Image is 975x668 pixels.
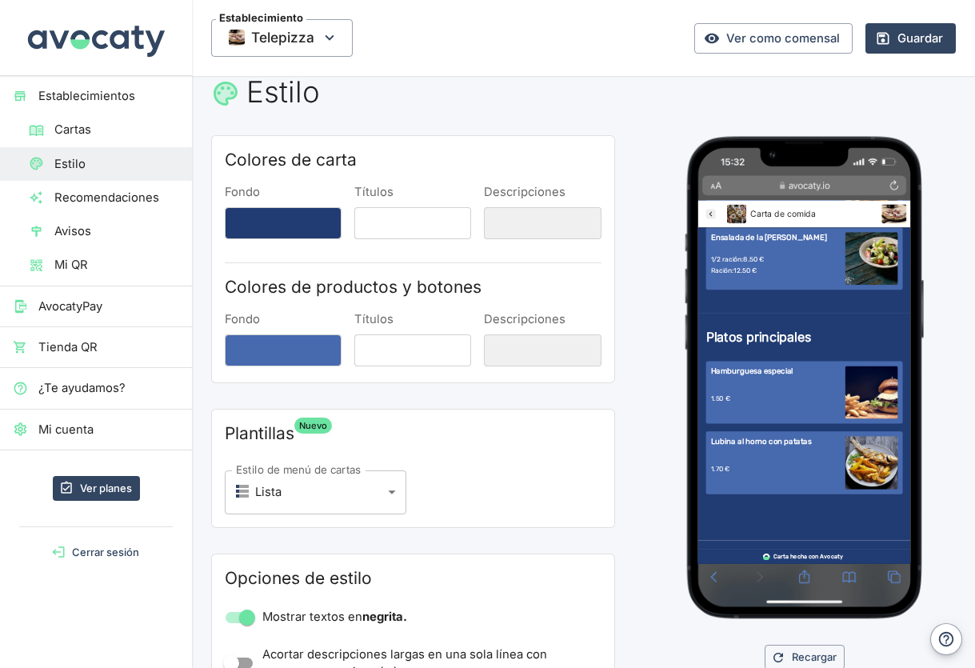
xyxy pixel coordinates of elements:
img: Logo Telepizza [306,6,347,38]
p: Hamburguesa especial [21,277,238,294]
strong: negrita. [362,610,407,624]
label: Títulos [354,311,471,328]
label: Fondo [225,311,342,328]
button: Lubina al horno con patatas1.70 €Lubina al horno con patatas [13,386,341,490]
iframe: Vista previa [698,200,910,563]
button: Ayuda y contacto [930,623,962,655]
span: Mi cuenta [38,421,179,438]
span: Mi QR [54,256,179,274]
label: Descripciones [484,184,601,201]
span: Telepizza [251,26,314,50]
span: 1.70 € [21,442,52,455]
span: Beta [225,422,294,458]
img: Hamburguesa especial [245,277,334,366]
span: 1.50 € [21,325,53,338]
button: Guardar [865,23,956,54]
img: Thumbnail [229,30,245,46]
button: Info del restaurante [306,6,347,38]
span: 12.50 € [59,110,98,124]
span: Recomendaciones [54,189,179,206]
span: Establecimientos [38,87,179,105]
p: Ensalada de la [PERSON_NAME] [21,54,238,70]
div: Lista [236,484,381,501]
h1: Estilo [211,74,956,110]
span: Estilo [54,155,179,173]
a: Ver como comensal [694,23,853,54]
p: Lubina al horno con patatas [21,394,238,410]
label: Títulos [354,184,471,201]
div: Icono de lista [236,485,249,498]
button: Ensalada de la [PERSON_NAME]1/2 ración:8.50 €Ración:12.50 €Ensalada de la huerta [13,46,341,150]
span: Ración: [21,110,59,124]
span: ¿Te ayudamos? [38,379,179,397]
h2: Colores de carta [225,149,601,171]
h2: Platos principales [13,214,341,242]
a: Ver planes [53,476,140,501]
button: EstablecimientoThumbnailTelepizza [211,19,353,56]
span: Avisos [54,222,179,240]
span: Establecimiento [216,13,306,23]
img: Ensalada de la huerta [245,54,334,142]
h2: Colores de productos y botones [225,276,601,298]
span: AvocatyPay [38,298,179,315]
label: Descripciones [484,311,601,328]
label: Fondo [225,184,342,201]
span: Tienda QR [38,338,179,356]
span: Cartas [54,121,179,138]
h2: Opciones de estilo [225,567,601,590]
img: Avocaty logo [109,589,120,600]
h2: Plantillas [225,422,294,445]
span: 8.50 € [75,93,110,106]
img: Lubina al horno con patatas [245,394,334,482]
span: 1/2 ración: [21,93,75,106]
button: Hamburguesa especial1.50 €Hamburguesa especial [13,269,341,374]
span: Mostrar textos en [262,608,407,626]
span: Telepizza [211,19,353,56]
button: Cerrar sesión [6,540,186,565]
label: Estilo de menú de cartas [236,462,362,478]
span: Nuevo [294,418,332,434]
